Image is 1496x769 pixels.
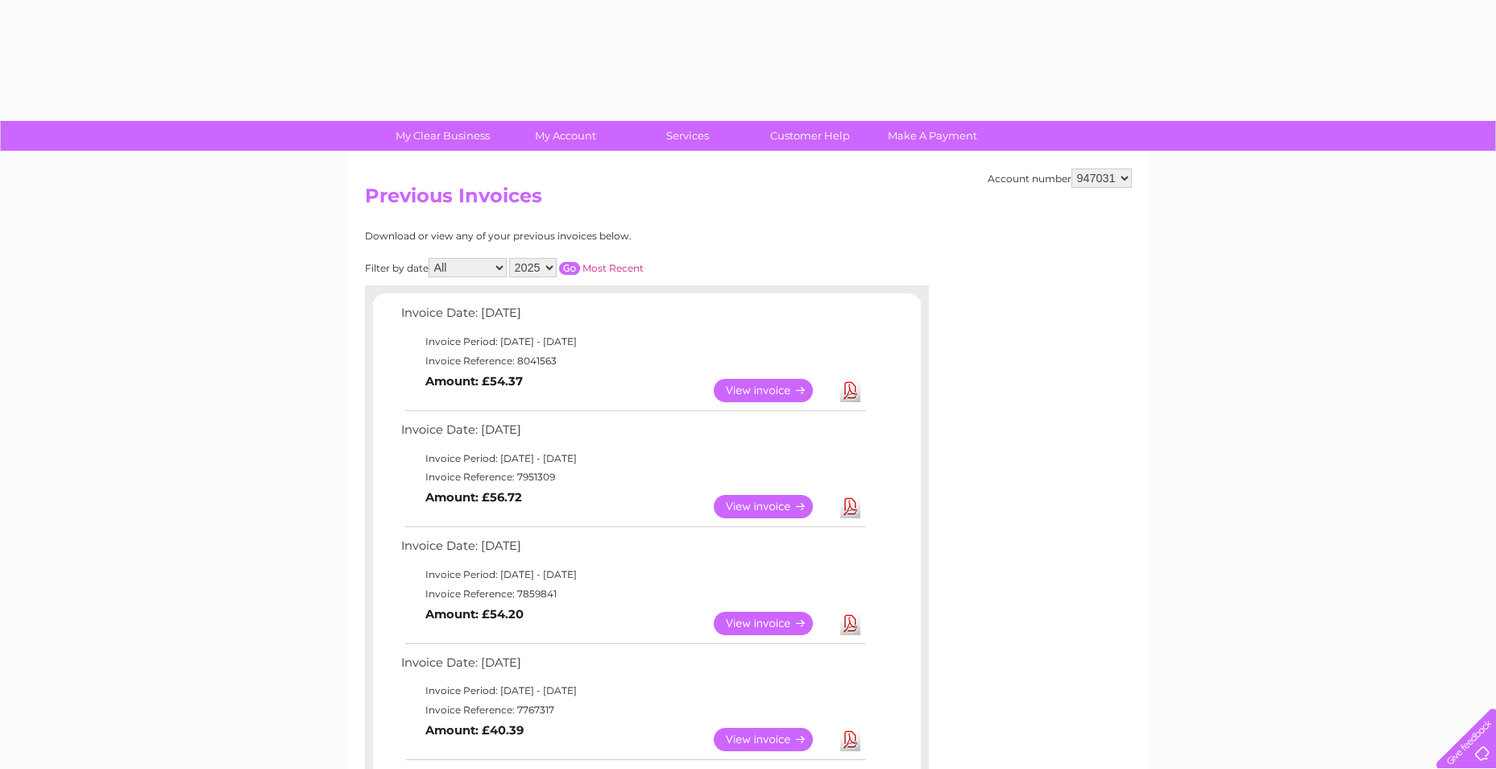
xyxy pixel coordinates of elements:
div: Account number [988,168,1132,188]
a: Make A Payment [866,121,999,151]
td: Invoice Date: [DATE] [397,535,868,565]
a: View [714,612,832,635]
a: My Account [499,121,632,151]
a: Download [840,612,860,635]
a: View [714,379,832,402]
div: Download or view any of your previous invoices below. [365,231,788,242]
td: Invoice Period: [DATE] - [DATE] [397,332,868,351]
td: Invoice Date: [DATE] [397,302,868,332]
h2: Previous Invoices [365,185,1132,215]
td: Invoice Reference: 7859841 [397,584,868,604]
td: Invoice Period: [DATE] - [DATE] [397,565,868,584]
a: Download [840,495,860,518]
a: View [714,495,832,518]
b: Amount: £56.72 [425,490,522,505]
b: Amount: £54.37 [425,374,523,389]
a: Services [621,121,754,151]
td: Invoice Date: [DATE] [397,652,868,682]
a: Customer Help [744,121,876,151]
a: View [714,728,832,751]
b: Amount: £40.39 [425,723,524,738]
td: Invoice Reference: 7951309 [397,468,868,487]
td: Invoice Date: [DATE] [397,419,868,449]
td: Invoice Reference: 8041563 [397,351,868,371]
a: Most Recent [582,262,644,274]
a: My Clear Business [376,121,509,151]
div: Filter by date [365,258,788,277]
td: Invoice Period: [DATE] - [DATE] [397,681,868,700]
a: Download [840,379,860,402]
a: Download [840,728,860,751]
td: Invoice Reference: 7767317 [397,700,868,720]
b: Amount: £54.20 [425,607,524,621]
td: Invoice Period: [DATE] - [DATE] [397,449,868,468]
